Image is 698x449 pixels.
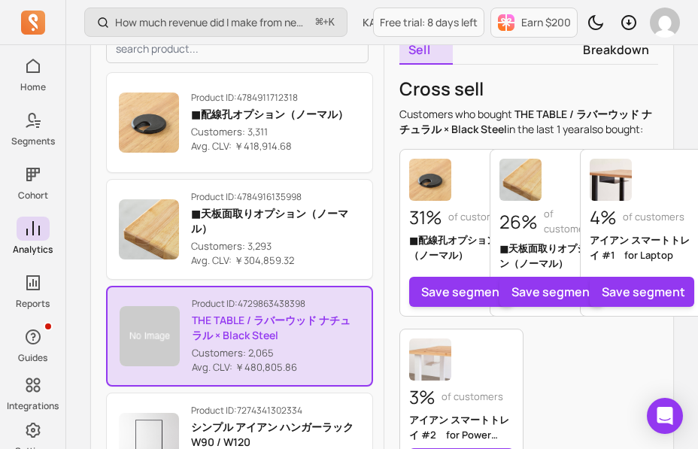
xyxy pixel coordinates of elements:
[18,190,48,202] p: Cohort
[106,179,373,280] button: Product ID:4784916135998■天板面取りオプション（ノーマル）Customers: 3,293 Avg. CLV: ￥304,859.32
[399,107,658,137] p: Customers who bought in the last also bought:
[363,15,435,30] span: KANADEMONO
[623,210,684,225] p: of customers
[409,232,514,262] p: ■配線孔オプション（ノーマル）
[115,15,310,30] p: How much revenue did I make from newly acquired customers?
[329,17,335,29] kbd: K
[16,298,50,310] p: Reports
[399,77,658,101] p: Cross sell
[448,210,510,225] p: of customers
[521,15,571,30] p: Earn $200
[544,207,604,236] p: of customers
[106,35,369,63] input: search product
[192,360,360,375] p: Avg. CLV: ￥480,805.86
[409,387,435,408] p: 3%
[192,313,360,343] p: THE TABLE / ラバーウッド ナチュラル × Black Steel
[191,206,360,236] p: ■天板面取りオプション（ノーマル）
[191,253,360,268] p: Avg. CLV: ￥304,859.32
[409,277,514,307] a: Save segment
[499,277,604,307] a: Save segment
[192,298,360,310] p: Product ID: 4729863438398
[7,400,59,412] p: Integrations
[191,107,348,122] p: ■配線孔オプション（ノーマル）
[499,159,542,201] img: ■天板面取りオプション（ノーマル）
[590,232,694,262] p: アイアン スマートトレイ #1 for Laptop
[490,8,578,38] button: Earn $200
[191,405,360,417] p: Product ID: 7274341302334
[18,352,47,364] p: Guides
[315,14,323,32] kbd: ⌘
[13,244,53,256] p: Analytics
[120,306,180,366] img: Product image
[316,14,335,30] span: +
[590,207,617,228] p: 4%
[399,107,652,136] span: THE TABLE / ラバーウッド ナチュラル × Black Steel
[590,159,632,201] img: アイアン スマートトレイ #1 for Laptop
[499,211,538,232] p: 26%
[590,277,694,307] a: Save segment
[191,125,348,140] p: Customers: 3,311
[354,9,445,36] button: KANADEMONO
[106,286,373,387] button: Product ID:4729863438398THE TABLE / ラバーウッド ナチュラル × Black SteelCustomers: 2,065 Avg. CLV: ￥480,805.86
[191,139,348,154] p: Avg. CLV: ￥418,914.68
[20,81,46,93] p: Home
[409,338,451,381] img: アイアン スマートトレイ #2 for Power Strip
[119,199,179,259] img: Product image
[191,92,348,104] p: Product ID: 4784911712318
[192,346,360,361] p: Customers: 2,065
[442,390,503,405] p: of customers
[409,207,442,228] p: 31%
[17,322,50,367] button: Guides
[409,159,451,201] img: ■配線孔オプション（ノーマル）
[499,241,604,271] p: ■天板面取りオプション（ノーマル）
[380,15,478,30] p: Free trial: 8 days left
[409,412,514,442] p: アイアン スマートトレイ #2 for Power Strip
[191,191,360,203] p: Product ID: 4784916135998
[373,8,484,37] a: Free trial: 8 days left
[11,135,55,147] p: Segments
[647,398,683,434] div: Open Intercom Messenger
[554,122,584,136] span: 1 year
[191,239,360,254] p: Customers: 3,293
[84,8,347,37] button: How much revenue did I make from newly acquired customers?⌘+K
[119,93,179,153] img: Product image
[650,8,680,38] img: avatar
[581,8,611,38] button: Toggle dark mode
[106,72,373,173] button: Product ID:4784911712318■配線孔オプション（ノーマル）Customers: 3,311 Avg. CLV: ￥418,914.68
